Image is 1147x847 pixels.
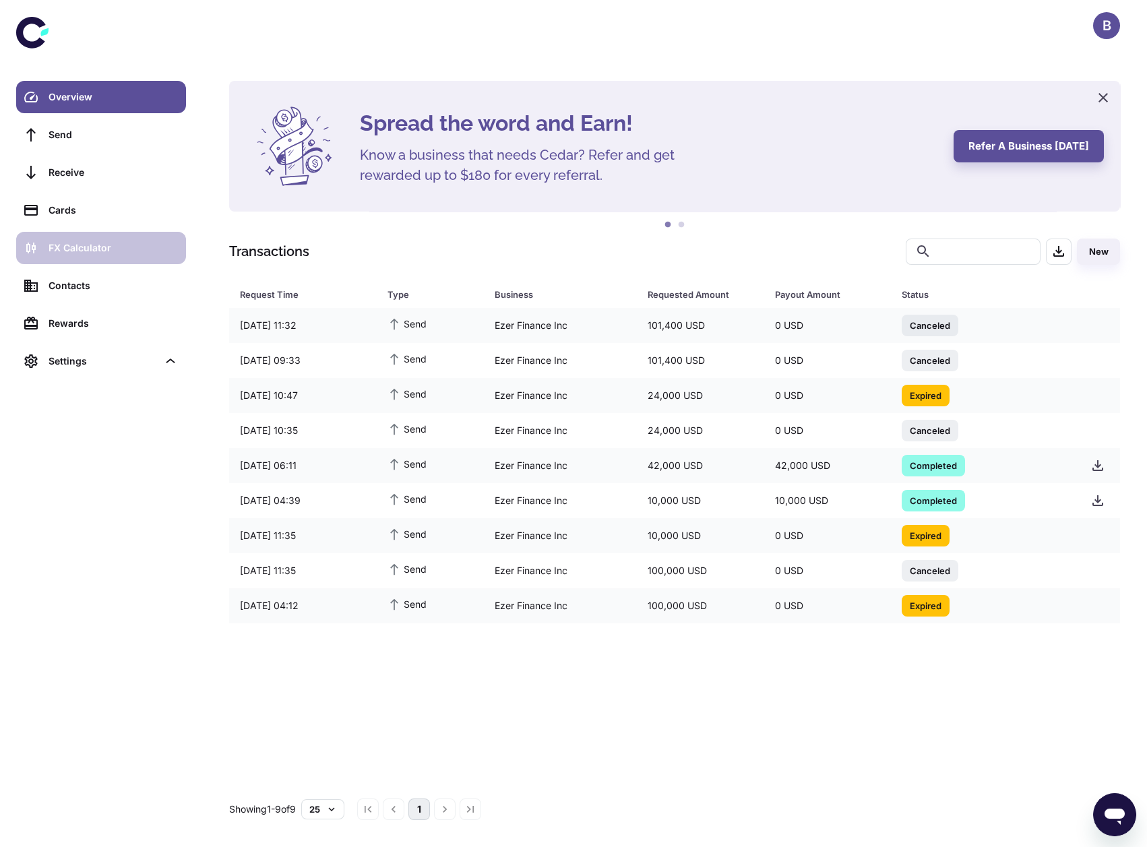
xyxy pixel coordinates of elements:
[229,488,377,513] div: [DATE] 04:39
[387,561,427,576] span: Send
[49,165,178,180] div: Receive
[355,798,483,820] nav: pagination navigation
[764,558,892,584] div: 0 USD
[675,218,688,232] button: 2
[387,491,427,506] span: Send
[661,218,675,232] button: 1
[902,318,958,332] span: Canceled
[387,386,427,401] span: Send
[240,285,354,304] div: Request Time
[49,354,158,369] div: Settings
[408,798,430,820] button: page 1
[637,593,764,619] div: 100,000 USD
[637,523,764,548] div: 10,000 USD
[229,418,377,443] div: [DATE] 10:35
[229,802,296,817] p: Showing 1-9 of 9
[637,418,764,443] div: 24,000 USD
[16,345,186,377] div: Settings
[484,523,637,548] div: Ezer Finance Inc
[301,799,344,819] button: 25
[360,145,697,185] h5: Know a business that needs Cedar? Refer and get rewarded up to $180 for every referral.
[775,285,869,304] div: Payout Amount
[16,119,186,151] a: Send
[1093,793,1136,836] iframe: Button to launch messaging window, conversation in progress
[902,528,950,542] span: Expired
[360,107,937,139] h4: Spread the word and Earn!
[484,313,637,338] div: Ezer Finance Inc
[764,488,892,513] div: 10,000 USD
[484,383,637,408] div: Ezer Finance Inc
[229,348,377,373] div: [DATE] 09:33
[387,351,427,366] span: Send
[49,203,178,218] div: Cards
[902,493,965,507] span: Completed
[16,232,186,264] a: FX Calculator
[387,526,427,541] span: Send
[229,558,377,584] div: [DATE] 11:35
[484,348,637,373] div: Ezer Finance Inc
[902,563,958,577] span: Canceled
[637,383,764,408] div: 24,000 USD
[648,285,759,304] span: Requested Amount
[484,418,637,443] div: Ezer Finance Inc
[240,285,371,304] span: Request Time
[1093,12,1120,39] button: B
[229,241,309,261] h1: Transactions
[902,598,950,612] span: Expired
[764,523,892,548] div: 0 USD
[1077,239,1120,265] button: New
[16,156,186,189] a: Receive
[484,488,637,513] div: Ezer Finance Inc
[764,418,892,443] div: 0 USD
[229,383,377,408] div: [DATE] 10:47
[229,313,377,338] div: [DATE] 11:32
[902,285,1064,304] span: Status
[16,270,186,302] a: Contacts
[387,285,478,304] span: Type
[637,488,764,513] div: 10,000 USD
[229,593,377,619] div: [DATE] 04:12
[775,285,886,304] span: Payout Amount
[637,558,764,584] div: 100,000 USD
[902,423,958,437] span: Canceled
[902,458,965,472] span: Completed
[229,453,377,478] div: [DATE] 06:11
[229,523,377,548] div: [DATE] 11:35
[387,421,427,436] span: Send
[637,313,764,338] div: 101,400 USD
[16,307,186,340] a: Rewards
[49,90,178,104] div: Overview
[637,348,764,373] div: 101,400 USD
[902,353,958,367] span: Canceled
[484,558,637,584] div: Ezer Finance Inc
[387,596,427,611] span: Send
[16,81,186,113] a: Overview
[387,316,427,331] span: Send
[648,285,741,304] div: Requested Amount
[484,593,637,619] div: Ezer Finance Inc
[49,278,178,293] div: Contacts
[764,313,892,338] div: 0 USD
[902,285,1047,304] div: Status
[387,456,427,471] span: Send
[764,383,892,408] div: 0 USD
[387,285,461,304] div: Type
[764,453,892,478] div: 42,000 USD
[637,453,764,478] div: 42,000 USD
[954,130,1104,162] button: Refer a business [DATE]
[49,316,178,331] div: Rewards
[902,388,950,402] span: Expired
[484,453,637,478] div: Ezer Finance Inc
[764,348,892,373] div: 0 USD
[49,241,178,255] div: FX Calculator
[49,127,178,142] div: Send
[764,593,892,619] div: 0 USD
[16,194,186,226] a: Cards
